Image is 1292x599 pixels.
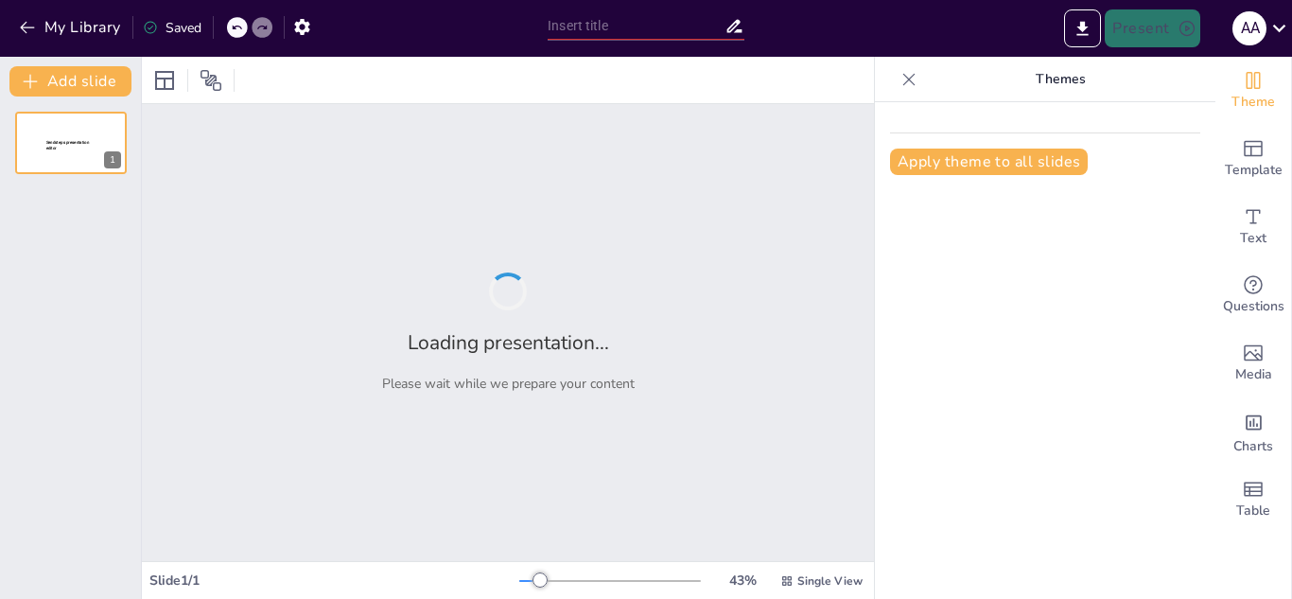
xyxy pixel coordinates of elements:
div: Get real-time input from your audience [1215,261,1291,329]
button: Present [1105,9,1199,47]
div: Add ready made slides [1215,125,1291,193]
span: Single View [797,573,863,589]
button: Apply theme to all slides [890,149,1088,175]
span: Charts [1233,436,1273,457]
div: 1 [104,151,121,168]
div: Layout [149,65,180,96]
p: Themes [924,57,1196,102]
div: Add a table [1215,466,1291,534]
span: Theme [1231,92,1275,113]
div: Change the overall theme [1215,57,1291,125]
span: Position [200,69,222,92]
div: A A [1232,11,1266,45]
h2: Loading presentation... [408,329,609,356]
div: Add images, graphics, shapes or video [1215,329,1291,397]
span: Template [1225,160,1283,181]
button: Export to PowerPoint [1064,9,1101,47]
div: Add charts and graphs [1215,397,1291,466]
span: Media [1235,364,1272,385]
span: Text [1240,228,1266,249]
div: Add text boxes [1215,193,1291,261]
p: Please wait while we prepare your content [382,375,635,393]
div: 43 % [720,572,765,590]
div: Saved [143,19,201,37]
input: Insert title [548,12,725,40]
div: 1 [15,112,127,174]
span: Questions [1223,296,1284,317]
span: Table [1236,501,1270,521]
span: Sendsteps presentation editor [46,140,89,150]
button: A A [1232,9,1266,47]
button: My Library [14,12,129,43]
div: Slide 1 / 1 [149,572,519,590]
button: Add slide [9,66,131,97]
